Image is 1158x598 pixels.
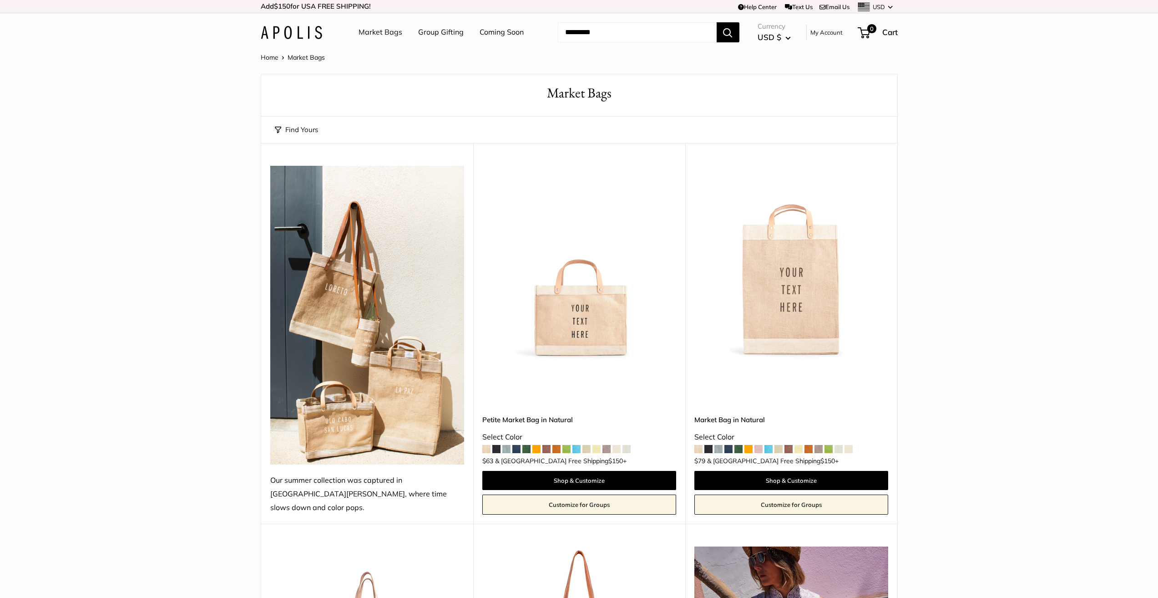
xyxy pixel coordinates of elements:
[867,24,876,33] span: 0
[482,457,493,465] span: $63
[558,22,717,42] input: Search...
[758,20,791,33] span: Currency
[820,457,835,465] span: $150
[261,53,278,61] a: Home
[495,458,627,464] span: & [GEOGRAPHIC_DATA] Free Shipping +
[482,495,676,515] a: Customize for Groups
[694,166,888,360] img: Market Bag in Natural
[873,3,885,10] span: USD
[694,471,888,490] a: Shop & Customize
[261,26,322,39] img: Apolis
[270,474,464,515] div: Our summer collection was captured in [GEOGRAPHIC_DATA][PERSON_NAME], where time slows down and c...
[482,430,676,444] div: Select Color
[859,25,898,40] a: 0 Cart
[707,458,839,464] span: & [GEOGRAPHIC_DATA] Free Shipping +
[275,83,884,103] h1: Market Bags
[758,30,791,45] button: USD $
[694,166,888,360] a: Market Bag in NaturalMarket Bag in Natural
[694,414,888,425] a: Market Bag in Natural
[482,166,676,360] a: Petite Market Bag in Naturaldescription_Effortless style that elevates every moment
[608,457,623,465] span: $150
[717,22,739,42] button: Search
[694,457,705,465] span: $79
[694,495,888,515] a: Customize for Groups
[274,2,290,10] span: $150
[359,26,402,39] a: Market Bags
[482,414,676,425] a: Petite Market Bag in Natural
[270,166,464,465] img: Our summer collection was captured in Todos Santos, where time slows down and color pops.
[288,53,325,61] span: Market Bags
[882,27,898,37] span: Cart
[758,32,781,42] span: USD $
[819,3,850,10] a: Email Us
[275,123,318,136] button: Find Yours
[810,27,843,38] a: My Account
[418,26,464,39] a: Group Gifting
[785,3,813,10] a: Text Us
[482,471,676,490] a: Shop & Customize
[480,26,524,39] a: Coming Soon
[261,51,325,63] nav: Breadcrumb
[694,430,888,444] div: Select Color
[738,3,777,10] a: Help Center
[482,166,676,360] img: Petite Market Bag in Natural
